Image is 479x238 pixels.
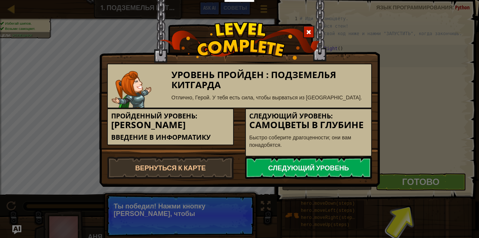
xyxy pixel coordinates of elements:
[171,70,368,90] h3: Уровень пройден : Подземелья Китгарда
[159,22,320,60] img: level_complete.png
[249,120,368,130] h3: Самоцветы в глубине
[111,112,230,120] h5: Пройденный уровень:
[249,134,368,149] p: Быстро соберите драгоценности; они вам понадобятся.
[112,71,152,108] img: captain.png
[249,112,368,120] h5: Следующий уровень:
[245,157,372,179] a: Следующий уровень
[111,120,230,130] h3: [PERSON_NAME]
[111,134,230,141] h5: Введение в Информатику
[171,94,368,101] div: Отлично, Герой. У тебя есть сила, чтобы вырваться из [GEOGRAPHIC_DATA].
[107,157,234,179] a: Вернуться к карте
